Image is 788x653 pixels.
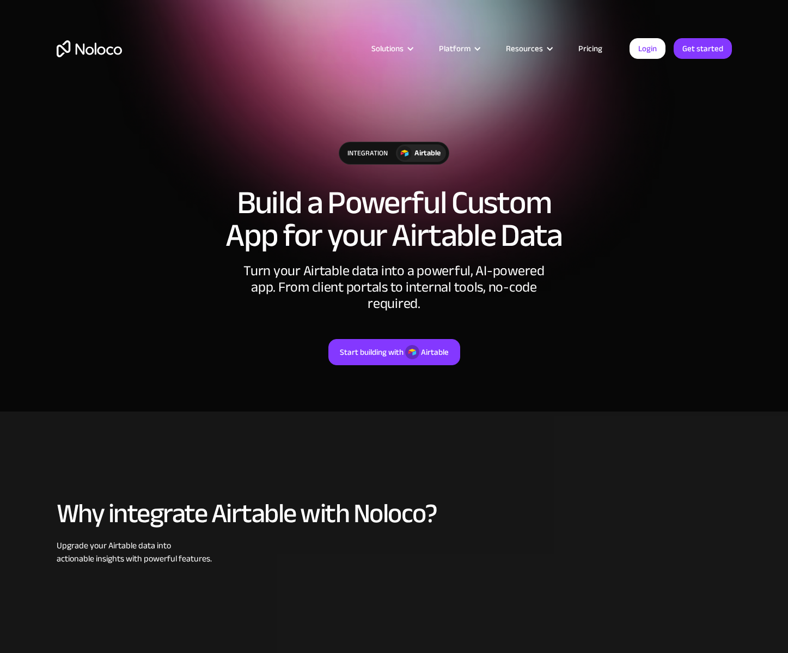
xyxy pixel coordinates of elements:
[339,142,396,164] div: integration
[57,499,732,528] h2: Why integrate Airtable with Noloco?
[371,41,404,56] div: Solutions
[565,41,616,56] a: Pricing
[340,345,404,359] div: Start building with
[57,186,732,252] h1: Build a Powerful Custom App for your Airtable Data
[421,345,449,359] div: Airtable
[57,40,122,57] a: home
[328,339,460,365] a: Start building withAirtable
[630,38,665,59] a: Login
[425,41,492,56] div: Platform
[439,41,471,56] div: Platform
[492,41,565,56] div: Resources
[674,38,732,59] a: Get started
[358,41,425,56] div: Solutions
[231,263,558,312] div: Turn your Airtable data into a powerful, AI-powered app. From client portals to internal tools, n...
[57,539,732,565] div: Upgrade your Airtable data into actionable insights with powerful features.
[414,147,441,159] div: Airtable
[506,41,543,56] div: Resources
